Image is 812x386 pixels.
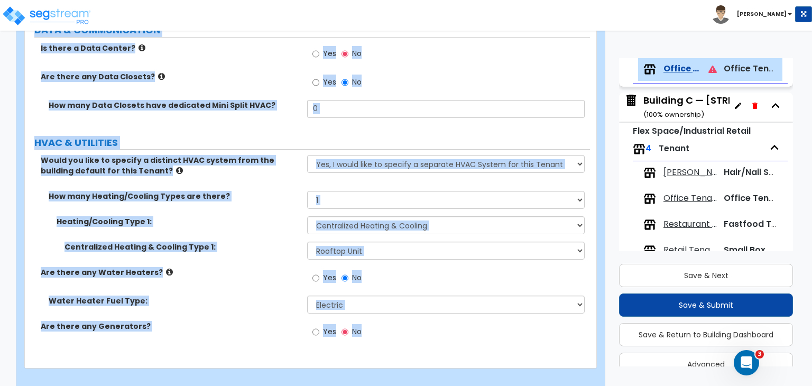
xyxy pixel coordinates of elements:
span: Tenant [659,142,689,154]
span: Office Tenants [663,192,717,205]
input: Yes [312,77,319,88]
button: Save & Return to Building Dashboard [619,323,793,346]
label: Would you like to specify a distinct HVAC system from the building default for this Tenant? [41,155,299,176]
label: Centralized Heating & Cooling Type 1: [64,242,299,252]
input: No [342,77,348,88]
div: Building C — [STREET_ADDRESS] [643,94,800,121]
img: tenants.png [643,192,656,205]
input: No [342,48,348,60]
label: Are there any Data Closets? [41,71,299,82]
span: Yes [323,48,336,59]
i: click for more info! [158,72,165,80]
img: tenants.png [643,63,656,76]
span: Fastfood Tenant [724,218,797,230]
label: Are there any Generators? [41,321,299,332]
img: building.svg [624,94,638,107]
span: Restaurant Tenant [663,218,717,231]
input: Yes [312,48,319,60]
i: click for more info! [176,167,183,174]
img: tenants.png [633,143,645,155]
label: How many Heating/Cooling Types are there? [49,191,299,201]
small: Flex Space/Industrial Retail [633,125,751,137]
small: ( 100 % ownership) [643,109,704,120]
span: 3 [755,350,764,359]
span: No [352,77,362,87]
span: Yes [323,272,336,283]
label: Is there a Data Center? [41,43,299,53]
label: Water Heater Fuel Type: [49,296,299,306]
span: No [352,48,362,59]
button: Save & Submit [619,293,793,317]
label: HVAC & UTILITIES [34,136,590,150]
label: How many Data Closets have dedicated Mini Split HVAC? [49,100,299,111]
span: Office Tenant [724,192,783,204]
span: Yes [323,326,336,337]
input: No [342,272,348,284]
i: click for more info! [166,268,173,276]
input: Yes [312,272,319,284]
input: No [342,326,348,338]
span: Retail Tenant [663,244,717,256]
input: Yes [312,326,319,338]
iframe: Intercom live chat [734,350,759,375]
span: No [352,326,362,337]
label: Are there any Water Heaters? [41,267,299,278]
span: No [352,272,362,283]
label: Heating/Cooling Type 1: [57,216,299,227]
img: avatar.png [712,5,730,24]
span: Building C — 9501–9545 Town Park Dr [624,94,730,121]
span: 4 [645,142,651,154]
span: Office Tenants [663,63,700,75]
img: tenants.png [643,167,656,179]
i: click for more info! [139,44,145,52]
button: Save & Next [619,264,793,287]
b: [PERSON_NAME] [737,10,787,18]
img: logo_pro_r.png [2,5,91,26]
button: Advanced [619,353,793,376]
span: Yes [323,77,336,87]
img: tenants.png [643,218,656,231]
span: Barber Tenant [663,167,717,179]
span: Office Tenant [724,62,783,75]
img: tenants.png [643,244,656,257]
